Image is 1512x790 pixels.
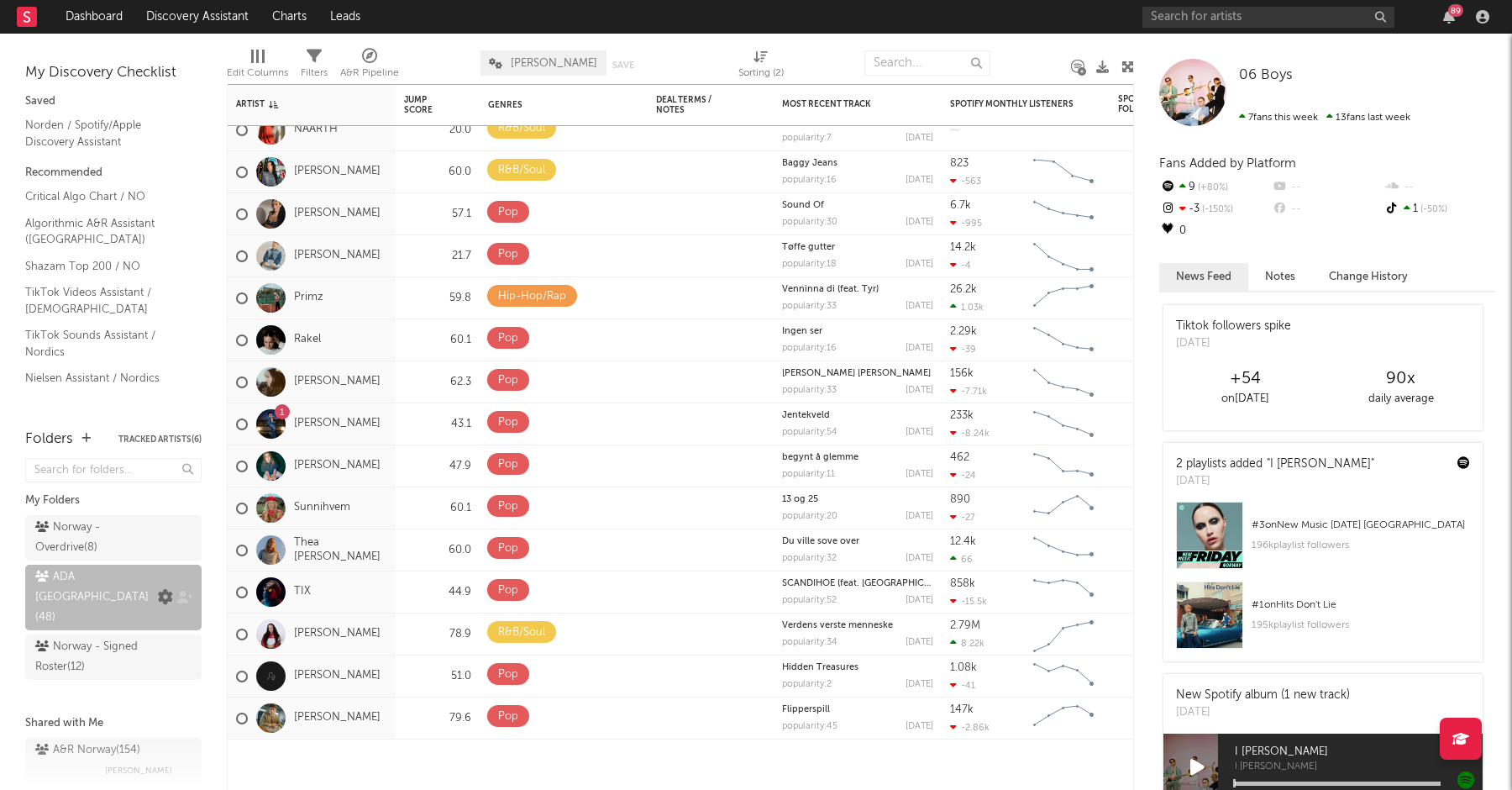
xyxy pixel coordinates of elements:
a: Tøffe gutter [782,243,835,252]
div: 66 [950,554,973,565]
div: Spotify Followers [1118,94,1177,114]
div: -41 [950,680,975,691]
a: TikTok Videos Assistant / [DEMOGRAPHIC_DATA] [25,283,185,318]
a: ADA [GEOGRAPHIC_DATA](48) [25,565,202,630]
div: [DATE] [906,680,933,689]
div: Sound Of [782,201,933,210]
div: Birk og Ronja [782,369,933,378]
div: Shared with Me [25,714,202,734]
div: 890 [950,494,970,505]
svg: Chart title [1026,235,1101,277]
a: Shazam Top 200 / NO [25,257,185,276]
div: -24 [950,470,976,481]
a: SCANDIHOE (feat. [GEOGRAPHIC_DATA]) [782,579,959,588]
div: popularity: 20 [782,512,837,521]
div: Pop [498,581,518,601]
div: Sorting ( 2 ) [738,63,784,83]
div: Pop [498,455,518,475]
div: -15.5k [950,596,987,607]
span: +80 % [1195,183,1228,192]
a: 06 Boys [1239,67,1293,84]
div: Spotify Monthly Listeners [950,99,1076,109]
div: 233k [950,410,974,421]
div: popularity: 30 [782,218,837,227]
div: Most Recent Track [782,99,908,109]
div: 62.3 [404,372,471,392]
a: [PERSON_NAME] [294,711,381,725]
div: Flipperspill [782,705,933,714]
div: -4 [950,260,971,271]
div: -- [1271,198,1383,220]
div: 462 [950,452,969,463]
a: A&R Norway(154)[PERSON_NAME] [25,738,202,783]
div: popularity: 2 [782,680,832,689]
div: A&R Pipeline [340,63,399,83]
div: 823 [950,158,969,169]
div: Pop [498,707,518,727]
div: Filters [301,42,328,91]
div: popularity: 11 [782,470,835,479]
a: [PERSON_NAME] [PERSON_NAME] [782,369,931,378]
div: 8.22k [950,638,984,649]
div: [DATE] [906,134,933,143]
div: [DATE] [1176,473,1374,490]
div: popularity: 16 [782,176,837,185]
div: Pop [498,665,518,685]
div: -27 [950,512,975,523]
div: 195k playlist followers [1252,615,1470,635]
div: Verdens verste menneske [782,621,933,630]
div: 90 x [1323,369,1478,389]
div: popularity: 7 [782,134,832,143]
div: 1.03k [950,302,984,313]
svg: Chart title [1026,193,1101,235]
div: 89 [1448,4,1463,17]
div: Jentekveld [782,411,933,420]
a: [PERSON_NAME] [294,207,381,221]
div: [DATE] [906,428,933,437]
div: 12.4k [950,536,976,547]
div: 43.1 [404,414,471,434]
div: Hidden Treasures [782,663,933,672]
div: Norway - Signed Roster ( 12 ) [35,637,154,677]
div: 0 [1159,220,1271,242]
input: Search... [864,50,990,76]
div: Pop [498,371,518,391]
div: R&B/Soul [498,118,545,139]
div: begynt å glemme [782,453,933,462]
div: [DATE] [906,386,933,395]
div: [DATE] [906,470,933,479]
div: Sorting (2) [738,42,784,91]
a: Baggy Jeans [782,159,837,168]
div: 6.7k [950,200,971,211]
svg: Chart title [1026,656,1101,698]
a: NAARTH [294,123,338,137]
div: [DATE] [906,554,933,563]
div: [DATE] [906,176,933,185]
div: popularity: 33 [782,302,837,311]
a: [PERSON_NAME] [294,249,381,263]
svg: Chart title [1026,361,1101,403]
span: 06 Boys [1239,68,1293,82]
div: -995 [950,218,982,229]
div: 14.2k [950,242,976,253]
div: Saved [25,92,202,112]
div: Deal Terms / Notes [656,95,740,115]
div: popularity: 32 [782,554,837,563]
div: Pop [498,203,518,223]
a: Sunnihvem [294,501,350,515]
div: popularity: 16 [782,344,837,353]
svg: Chart title [1026,487,1101,529]
div: popularity: 52 [782,596,837,605]
input: Search for artists [1142,7,1394,28]
a: Rakel [294,333,321,347]
div: -3 [1159,198,1271,220]
div: 60.0 [404,162,471,182]
a: Primz [294,291,323,305]
div: Pop [498,413,518,433]
div: +54 [1168,369,1323,389]
div: 2.29k [950,326,977,337]
a: Venninna di (feat. Tyr) [782,285,879,294]
div: SCANDIHOE (feat. Krobbe) [782,579,933,588]
div: popularity: 54 [782,428,837,437]
div: New Spotify album (1 new track) [1176,687,1350,704]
